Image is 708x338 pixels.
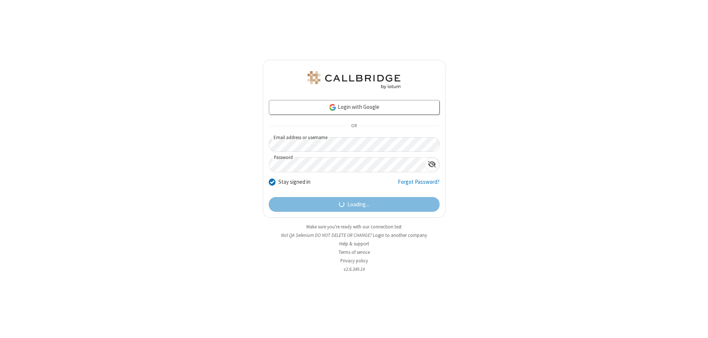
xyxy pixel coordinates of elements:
a: Make sure you're ready with our connection test [306,224,402,230]
input: Password [269,158,425,172]
img: QA Selenium DO NOT DELETE OR CHANGE [306,71,402,89]
li: v2.6.349.14 [263,266,445,273]
a: Help & support [339,241,369,247]
input: Email address or username [269,137,440,152]
label: Stay signed in [278,178,310,186]
iframe: Chat [690,319,702,333]
a: Forgot Password? [398,178,440,192]
a: Login with Google [269,100,440,115]
a: Terms of service [339,249,370,255]
img: google-icon.png [329,103,337,111]
li: Not QA Selenium DO NOT DELETE OR CHANGE? [263,232,445,239]
span: OR [348,121,360,131]
button: Login to another company [373,232,427,239]
button: Loading... [269,197,440,212]
span: Loading... [347,200,369,209]
div: Show password [425,158,439,171]
a: Privacy policy [340,258,368,264]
